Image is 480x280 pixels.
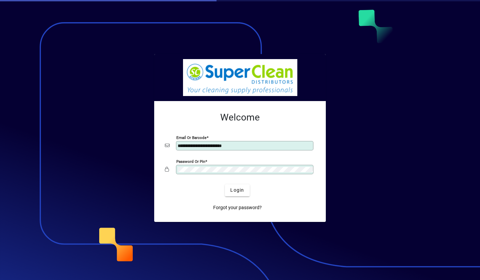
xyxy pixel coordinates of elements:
mat-label: Email or Barcode [176,135,206,140]
h2: Welcome [165,112,315,123]
span: Login [230,187,244,194]
mat-label: Password or Pin [176,159,205,164]
span: Forgot your password? [213,204,262,211]
a: Forgot your password? [211,202,264,214]
button: Login [225,184,249,196]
